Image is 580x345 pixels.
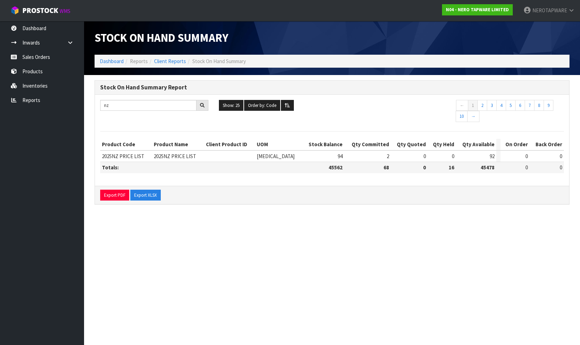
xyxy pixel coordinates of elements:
a: 4 [496,100,506,111]
strong: 45478 [481,164,495,171]
span: 2025NZ PRICE LIST [102,153,144,160]
th: UOM [255,139,302,150]
strong: 16 [449,164,454,171]
th: Client Product ID [204,139,255,150]
strong: 45562 [329,164,343,171]
th: Back Order [530,139,564,150]
span: [MEDICAL_DATA] [257,153,295,160]
a: ← [456,100,468,111]
strong: N04 - NERO TAPWARE LIMITED [446,7,509,13]
th: Product Code [100,139,152,150]
a: 7 [525,100,534,111]
nav: Page navigation [456,100,564,124]
small: WMS [60,8,70,14]
span: Stock On Hand Summary [192,58,246,65]
span: NEROTAPWARE [532,7,567,14]
button: Export PDF [100,190,129,201]
span: Reports [130,58,148,65]
strong: 0 [423,164,426,171]
th: Stock Balance [302,139,344,150]
strong: Totals: [102,164,119,171]
span: 0 [525,153,528,160]
a: Dashboard [100,58,124,65]
a: 10 [456,111,468,122]
a: 1 [468,100,478,111]
th: Qty Available [456,139,497,150]
span: 94 [338,153,343,160]
span: ProStock [22,6,58,15]
img: cube-alt.png [11,6,19,15]
button: Show: 25 [219,100,243,111]
span: 0 [560,153,562,160]
h3: Stock On Hand Summary Report [100,84,564,91]
th: Qty Quoted [391,139,428,150]
a: 8 [534,100,544,111]
span: 0 [452,153,454,160]
span: 92 [490,153,495,160]
a: 6 [515,100,525,111]
span: 0 [423,153,426,160]
a: Client Reports [154,58,186,65]
a: → [467,111,479,122]
th: Qty Committed [344,139,391,150]
th: On Order [500,139,530,150]
span: Stock On Hand Summary [95,31,228,45]
button: Export XLSX [130,190,161,201]
a: 3 [487,100,497,111]
span: 0 [560,164,562,171]
a: 5 [506,100,516,111]
strong: 68 [384,164,389,171]
a: 2 [477,100,487,111]
span: 0 [525,164,528,171]
th: Product Name [152,139,204,150]
span: 2025NZ PRICE LIST [154,153,196,160]
button: Order by: Code [244,100,280,111]
span: 2 [387,153,389,160]
input: Search [100,100,196,111]
a: 9 [544,100,553,111]
th: Qty Held [428,139,456,150]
